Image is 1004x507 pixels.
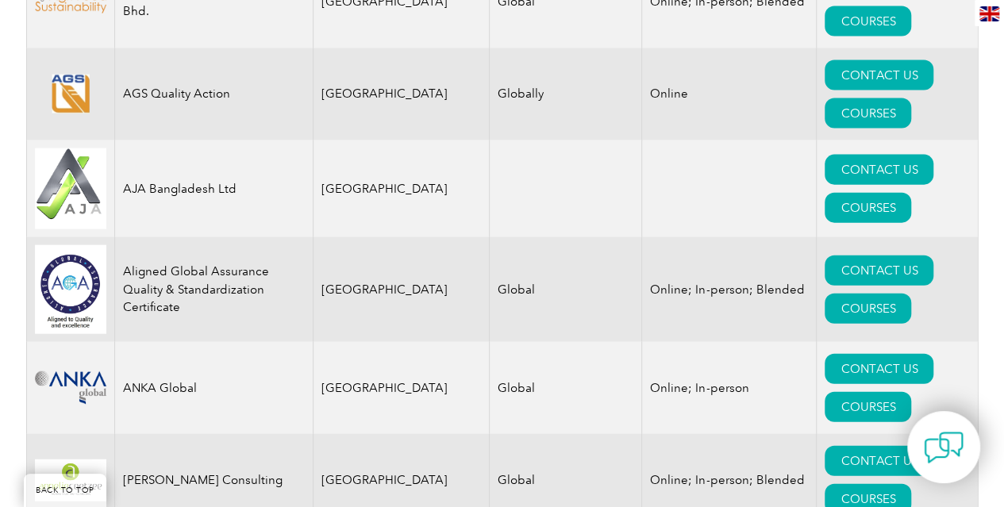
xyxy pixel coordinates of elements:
img: e9ac0e2b-848c-ef11-8a6a-00224810d884-logo.jpg [35,148,106,230]
img: c09c33f4-f3a0-ea11-a812-000d3ae11abd-logo.png [35,371,106,405]
img: contact-chat.png [924,428,964,467]
td: [GEOGRAPHIC_DATA] [313,48,490,140]
td: Global [490,237,642,342]
img: 049e7a12-d1a0-ee11-be37-00224893a058-logo.jpg [35,245,106,334]
td: [GEOGRAPHIC_DATA] [313,140,490,238]
a: COURSES [825,6,911,36]
td: [GEOGRAPHIC_DATA] [313,342,490,434]
a: CONTACT US [825,354,933,384]
a: COURSES [825,193,911,223]
img: e8128bb3-5a91-eb11-b1ac-002248146a66-logo.png [35,75,106,113]
td: AJA Bangladesh Ltd [114,140,313,238]
td: AGS Quality Action [114,48,313,140]
a: COURSES [825,294,911,324]
td: Global [490,342,642,434]
img: en [979,6,999,21]
img: 4c453107-f848-ef11-a316-002248944286-logo.png [35,459,106,501]
a: CONTACT US [825,446,933,476]
a: CONTACT US [825,155,933,185]
td: [GEOGRAPHIC_DATA] [313,237,490,342]
td: Aligned Global Assurance Quality & Standardization Certificate [114,237,313,342]
td: Online; In-person [642,342,817,434]
a: COURSES [825,98,911,129]
a: BACK TO TOP [24,474,106,507]
td: Online [642,48,817,140]
a: COURSES [825,392,911,422]
td: Online; In-person; Blended [642,237,817,342]
a: CONTACT US [825,255,933,286]
a: CONTACT US [825,60,933,90]
td: Globally [490,48,642,140]
td: ANKA Global [114,342,313,434]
